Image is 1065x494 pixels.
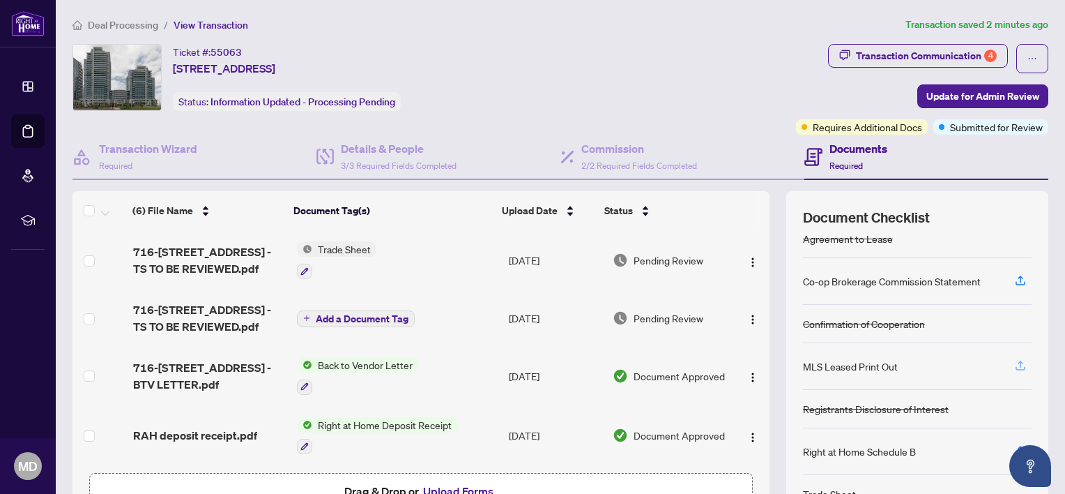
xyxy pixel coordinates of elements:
span: (6) File Name [132,203,193,218]
span: Upload Date [502,203,558,218]
h4: Transaction Wizard [99,140,197,157]
img: Status Icon [297,357,312,373]
span: Document Checklist [803,208,930,227]
img: Document Status [613,253,628,268]
img: logo [11,10,45,36]
span: Add a Document Tag [316,314,408,324]
img: Logo [747,432,758,443]
span: Pending Review [634,310,703,326]
img: Status Icon [297,417,312,433]
span: 2/2 Required Fields Completed [581,160,697,171]
div: Ticket #: [173,44,242,60]
span: Submitted for Review [950,119,1043,135]
span: Required [829,160,863,171]
button: Add a Document Tag [297,310,415,327]
li: / [164,17,168,33]
span: MD [18,456,38,476]
img: Document Status [613,310,628,326]
span: Trade Sheet [312,241,376,257]
button: Status IconTrade Sheet [297,241,376,279]
div: Right at Home Schedule B [803,444,916,459]
h4: Commission [581,140,697,157]
img: Document Status [613,368,628,384]
span: ellipsis [1027,54,1037,63]
div: Co-op Brokerage Commission Statement [803,274,981,289]
img: Logo [747,257,758,268]
span: 3/3 Required Fields Completed [341,160,457,171]
td: [DATE] [503,346,607,406]
button: Add a Document Tag [297,309,415,327]
div: Agreement to Lease [803,231,893,246]
div: Transaction Communication [856,45,997,67]
span: Requires Additional Docs [813,119,922,135]
span: 716-[STREET_ADDRESS] - BTV LETTER.pdf [133,359,286,393]
div: MLS Leased Print Out [803,359,898,374]
span: Document Approved [634,428,725,443]
button: Logo [742,365,764,387]
span: Deal Processing [88,19,158,31]
button: Logo [742,424,764,447]
button: Open asap [1009,445,1051,487]
button: Logo [742,307,764,329]
span: 716-[STREET_ADDRESS] - TS TO BE REVIEWED.pdf [133,244,286,277]
div: 4 [984,50,997,62]
span: Update for Admin Review [926,85,1039,107]
div: Confirmation of Cooperation [803,316,925,331]
h4: Details & People [341,140,457,157]
span: 55063 [210,46,242,59]
button: Status IconBack to Vendor Letter [297,357,418,395]
img: IMG-N12402858_1.jpg [73,45,161,110]
article: Transaction saved 2 minutes ago [905,17,1048,33]
button: Status IconRight at Home Deposit Receipt [297,417,457,455]
th: Document Tag(s) [288,191,496,230]
img: Document Status [613,428,628,443]
span: 716-[STREET_ADDRESS] - TS TO BE REVIEWED.pdf [133,301,286,335]
td: [DATE] [503,290,607,346]
span: Information Updated - Processing Pending [210,96,395,108]
img: Logo [747,372,758,383]
img: Status Icon [297,241,312,257]
span: Document Approved [634,368,725,384]
th: Upload Date [496,191,599,230]
th: (6) File Name [127,191,288,230]
span: Status [604,203,633,218]
h4: Documents [829,140,887,157]
th: Status [599,191,723,230]
span: plus [303,315,310,322]
button: Update for Admin Review [917,84,1048,108]
td: [DATE] [503,230,607,290]
div: Registrants Disclosure of Interest [803,401,949,417]
button: Transaction Communication4 [828,44,1008,68]
td: [DATE] [503,406,607,466]
div: Status: [173,92,401,111]
span: Pending Review [634,253,703,268]
img: Logo [747,314,758,325]
span: RAH deposit receipt.pdf [133,427,257,444]
span: Back to Vendor Letter [312,357,418,373]
span: [STREET_ADDRESS] [173,60,275,77]
span: Required [99,160,132,171]
span: home [72,20,82,30]
span: Right at Home Deposit Receipt [312,417,457,433]
span: View Transaction [174,19,248,31]
button: Logo [742,249,764,271]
